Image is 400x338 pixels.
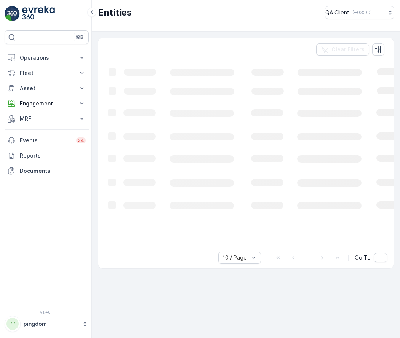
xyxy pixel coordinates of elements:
[5,50,89,65] button: Operations
[20,100,74,107] p: Engagement
[76,34,83,40] p: ⌘B
[98,6,132,19] p: Entities
[5,65,89,81] button: Fleet
[22,6,55,21] img: logo_light-DOdMpM7g.png
[355,254,371,261] span: Go To
[5,6,20,21] img: logo
[20,54,74,62] p: Operations
[20,152,86,159] p: Reports
[5,111,89,126] button: MRF
[5,148,89,163] a: Reports
[6,318,19,330] div: PP
[20,115,74,123] p: MRF
[325,6,394,19] button: QA Client(+03:00)
[20,167,86,175] p: Documents
[5,316,89,332] button: PPpingdom
[352,10,372,16] p: ( +03:00 )
[331,46,365,53] p: Clear Filters
[20,137,72,144] p: Events
[24,320,78,328] p: pingdom
[325,9,349,16] p: QA Client
[20,84,74,92] p: Asset
[5,96,89,111] button: Engagement
[5,310,89,314] span: v 1.48.1
[78,137,84,143] p: 34
[5,81,89,96] button: Asset
[5,133,89,148] a: Events34
[20,69,74,77] p: Fleet
[5,163,89,179] a: Documents
[316,43,369,56] button: Clear Filters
